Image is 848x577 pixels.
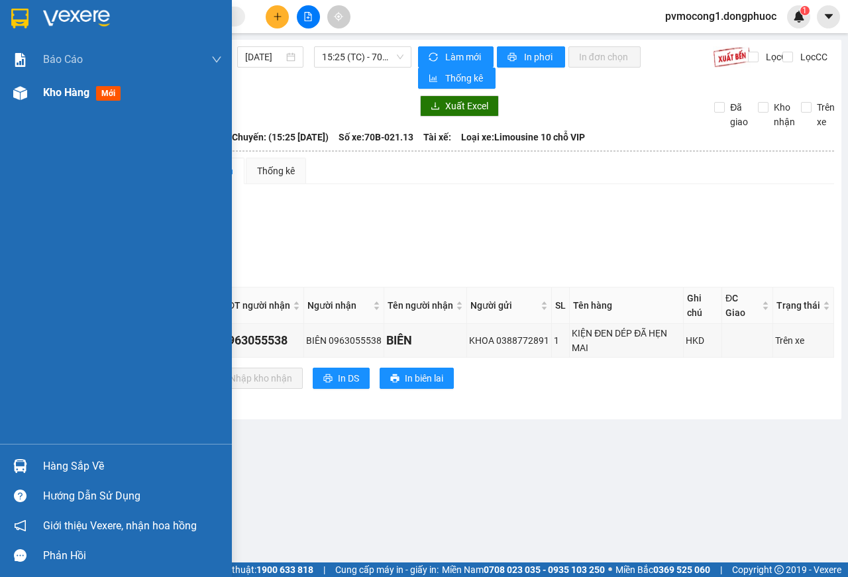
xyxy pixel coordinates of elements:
div: Phản hồi [43,546,222,566]
img: logo-vxr [11,9,28,28]
span: VPMC1309250003 [66,84,141,94]
div: KIỆN ĐEN DÉP ĐÃ HẸN MAI [572,326,681,355]
span: SĐT người nhận [223,298,290,313]
span: notification [14,519,26,532]
strong: 0369 525 060 [653,564,710,575]
span: In ngày: [4,96,81,104]
span: Tên người nhận [388,298,453,313]
span: message [14,549,26,562]
span: Trên xe [812,100,840,129]
span: 15:25 (TC) - 70B-021.13 [322,47,403,67]
div: BIÊN [386,331,464,350]
img: 9k= [713,46,751,68]
span: Cung cấp máy in - giấy in: [335,562,439,577]
span: 10:53:36 [DATE] [29,96,81,104]
span: sync [429,52,440,63]
span: question-circle [14,490,26,502]
sup: 1 [800,6,810,15]
td: BIÊN [384,324,467,358]
span: caret-down [823,11,835,23]
span: plus [273,12,282,21]
span: Chuyến: (15:25 [DATE]) [232,130,329,144]
img: icon-new-feature [793,11,805,23]
img: logo [5,8,64,66]
span: In phơi [524,50,555,64]
span: Bến xe [GEOGRAPHIC_DATA] [105,21,178,38]
span: down [211,54,222,65]
div: Thống kê [257,164,295,178]
span: In biên lai [405,371,443,386]
span: ----------------------------------------- [36,72,162,82]
button: printerIn phơi [497,46,565,68]
button: In đơn chọn [568,46,641,68]
span: Loại xe: Limousine 10 chỗ VIP [461,130,585,144]
span: Làm mới [445,50,483,64]
span: Đã giao [725,100,753,129]
span: printer [390,374,399,384]
span: Người gửi [470,298,538,313]
span: Thống kê [445,71,485,85]
button: printerIn DS [313,368,370,389]
span: Tài xế: [423,130,451,144]
span: pvmocong1.dongphuoc [655,8,787,25]
span: ⚪️ [608,567,612,572]
button: downloadXuất Excel [420,95,499,117]
img: warehouse-icon [13,459,27,473]
span: Giới thiệu Vexere, nhận hoa hồng [43,517,197,534]
span: Kho hàng [43,86,89,99]
span: 01 Võ Văn Truyện, KP.1, Phường 2 [105,40,182,56]
button: bar-chartThống kê [418,68,496,89]
span: Xuất Excel [445,99,488,113]
td: 0963055538 [219,324,304,358]
span: | [323,562,325,577]
button: plus [266,5,289,28]
strong: 0708 023 035 - 0935 103 250 [484,564,605,575]
span: ĐC Giao [725,291,759,320]
span: file-add [303,12,313,21]
span: download [431,101,440,112]
button: syncLàm mới [418,46,494,68]
span: [PERSON_NAME]: [4,85,140,93]
span: | [720,562,722,577]
button: caret-down [817,5,840,28]
span: aim [334,12,343,21]
span: printer [507,52,519,63]
span: Lọc CR [761,50,795,64]
span: Hỗ trợ kỹ thuật: [193,562,313,577]
strong: ĐỒNG PHƯỚC [105,7,182,19]
span: 1 [802,6,807,15]
img: solution-icon [13,53,27,67]
div: BIÊN 0963055538 [306,333,382,348]
button: file-add [297,5,320,28]
div: Trên xe [775,333,831,348]
th: Tên hàng [570,288,684,324]
span: Người nhận [307,298,370,313]
div: HKD [686,333,719,348]
span: Trạng thái [776,298,820,313]
div: Hướng dẫn sử dụng [43,486,222,506]
span: Lọc CC [795,50,829,64]
button: printerIn biên lai [380,368,454,389]
th: SL [552,288,570,324]
div: KHOA 0388772891 [469,333,549,348]
span: bar-chart [429,74,440,84]
strong: 1900 633 818 [256,564,313,575]
span: Hotline: 19001152 [105,59,162,67]
span: Báo cáo [43,51,83,68]
span: In DS [338,371,359,386]
div: 0963055538 [221,331,301,350]
span: mới [96,86,121,101]
img: warehouse-icon [13,86,27,100]
span: Kho nhận [768,100,800,129]
div: 1 [554,333,567,348]
th: Ghi chú [684,288,722,324]
button: aim [327,5,350,28]
span: Số xe: 70B-021.13 [339,130,413,144]
span: Miền Bắc [615,562,710,577]
div: Hàng sắp về [43,456,222,476]
span: Miền Nam [442,562,605,577]
button: downloadNhập kho nhận [204,368,303,389]
span: copyright [774,565,784,574]
span: printer [323,374,333,384]
input: 13/09/2025 [245,50,284,64]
